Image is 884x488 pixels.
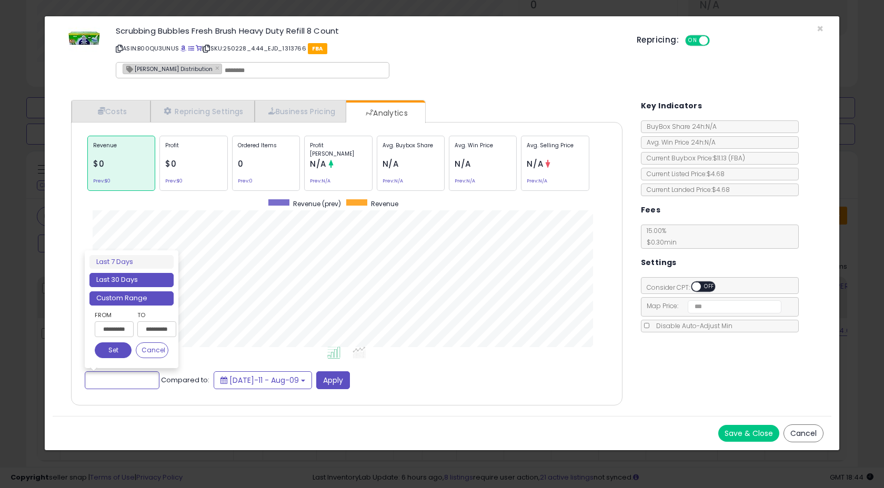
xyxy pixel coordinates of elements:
span: BuyBox Share 24h: N/A [641,122,717,131]
button: Set [95,342,132,358]
h5: Repricing: [637,36,679,44]
button: Cancel [783,424,823,442]
small: Prev: $0 [165,179,183,182]
p: Avg. Selling Price [527,141,583,157]
p: Profit [165,141,222,157]
span: OFF [701,282,718,291]
p: Ordered Items [238,141,294,157]
span: Last 30 Days [101,375,146,385]
span: ON [686,36,699,45]
h5: Settings [641,256,677,269]
button: Cancel [136,342,168,358]
small: Prev: N/A [383,179,403,182]
span: Avg. Win Price 24h: N/A [641,138,716,147]
p: Revenue [93,141,149,157]
span: FBA [308,43,327,54]
a: Repricing Settings [150,100,255,122]
span: $0.30 min [641,238,677,247]
span: $0 [93,158,104,169]
span: Current Buybox Price: [641,154,745,162]
p: Avg. Buybox Share [383,141,439,157]
small: Prev: 0 [238,179,253,182]
span: Map Price: [641,301,782,310]
span: ( FBA ) [728,154,745,162]
span: [DATE]-11 - Aug-09 [229,375,299,385]
li: Last 30 Days [89,273,174,287]
span: Current Listed Price: $4.68 [641,169,725,178]
small: Prev: N/A [527,179,547,182]
p: ASIN: B00QU3UNUS | SKU: 250228_4.44_EJD_1313766 [116,40,621,57]
span: N/A [383,158,399,169]
span: $11.13 [713,154,745,162]
span: Compared to: [161,374,209,384]
h5: Key Indicators [641,99,702,113]
li: Custom Range [89,291,174,306]
li: Last 7 Days [89,255,174,269]
span: × [817,21,823,36]
label: From [95,310,132,320]
p: Avg. Win Price [455,141,511,157]
span: $0 [165,158,176,169]
a: × [215,63,222,73]
a: Analytics [346,103,424,124]
label: To [137,310,168,320]
span: N/A [310,158,326,169]
span: 15.00 % [641,226,677,247]
span: N/A [455,158,471,169]
span: Disable Auto-Adjust Min [651,321,732,330]
span: 0 [238,158,244,169]
a: Your listing only [196,44,202,53]
button: Apply [316,371,350,389]
span: [PERSON_NAME] Distribution [123,64,213,73]
span: OFF [708,36,725,45]
span: Current Landed Price: $4.68 [641,185,730,194]
p: Profit [PERSON_NAME] [310,141,366,157]
span: Revenue (prev) [293,199,341,208]
span: Consider CPT: [641,283,729,292]
img: 41P4dz+L-2L._SL60_.jpg [68,27,100,52]
button: Save & Close [718,425,779,442]
small: Prev: N/A [455,179,475,182]
small: Prev: $0 [93,179,110,182]
small: Prev: N/A [310,179,330,182]
h3: Scrubbing Bubbles Fresh Brush Heavy Duty Refill 8 Count [116,27,621,35]
a: All offer listings [188,44,194,53]
span: Revenue [371,199,398,208]
span: N/A [527,158,543,169]
a: BuyBox page [180,44,186,53]
a: Business Pricing [255,100,347,122]
a: Costs [72,100,150,122]
h5: Fees [641,204,661,217]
